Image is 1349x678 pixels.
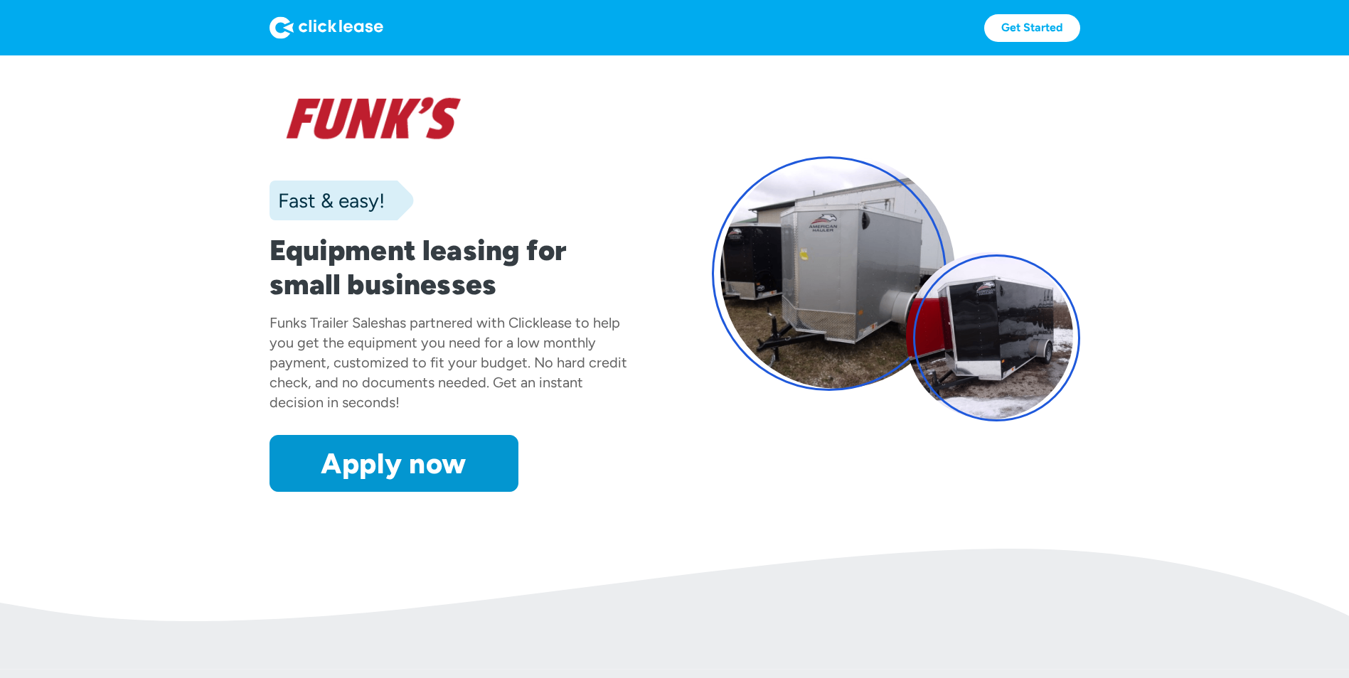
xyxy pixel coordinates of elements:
[984,14,1080,42] a: Get Started
[270,435,518,492] a: Apply now
[270,314,385,331] div: Funks Trailer Sales
[270,314,627,411] div: has partnered with Clicklease to help you get the equipment you need for a low monthly payment, c...
[270,233,638,301] h1: Equipment leasing for small businesses
[270,186,385,215] div: Fast & easy!
[270,16,383,39] img: Logo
